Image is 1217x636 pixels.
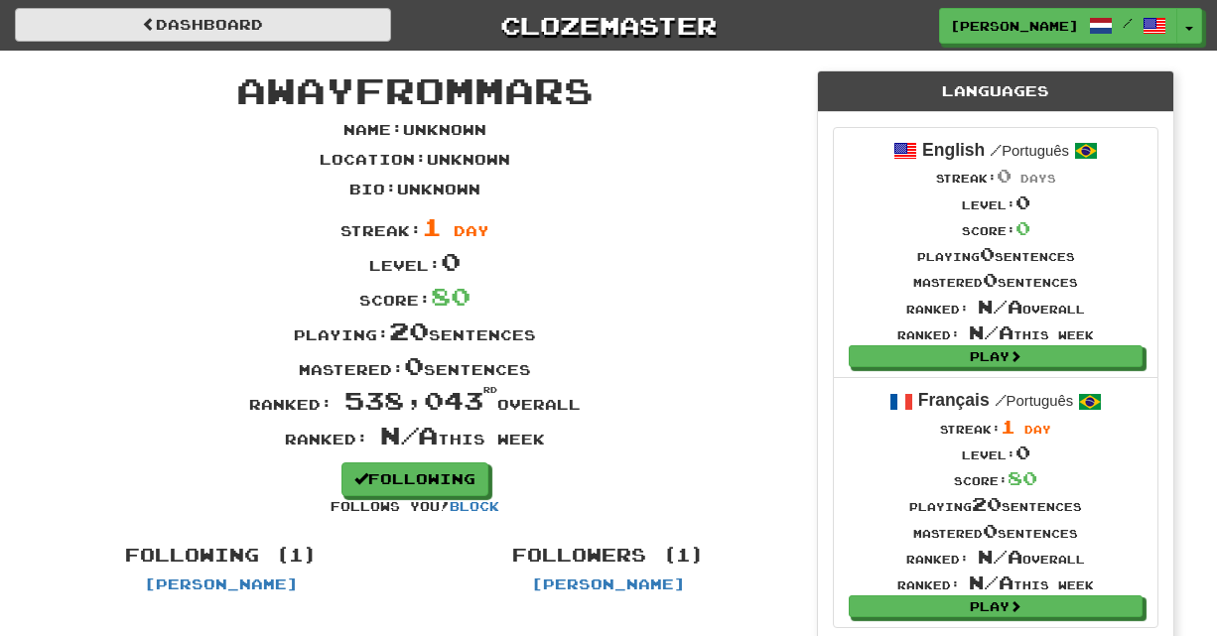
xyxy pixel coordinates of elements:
[972,493,1002,515] span: 20
[918,390,990,410] strong: Français
[897,163,1094,189] div: Streak:
[980,243,995,265] span: 0
[1123,16,1133,30] span: /
[483,385,497,395] sup: rd
[897,267,1094,293] div: Mastered sentences
[28,244,802,279] div: Level:
[849,595,1143,617] a: Play
[1020,172,1056,185] span: days
[404,350,424,380] span: 0
[422,211,442,241] span: 1
[818,71,1173,112] div: Languages
[144,575,299,592] a: [PERSON_NAME]
[531,575,686,592] a: [PERSON_NAME]
[1008,467,1037,489] span: 80
[1015,191,1030,213] span: 0
[454,222,489,239] span: day
[897,491,1094,517] div: Playing sentences
[990,143,1069,159] small: Português
[897,570,1094,595] div: Ranked: this week
[990,141,1002,159] span: /
[969,321,1014,343] span: N/A
[28,418,802,452] div: Ranked: this week
[349,180,480,199] p: Bio : Unknown
[28,314,802,348] div: Playing: sentences
[236,68,594,111] span: awayfrommars
[997,165,1012,187] span: 0
[341,462,488,496] a: Following
[897,518,1094,544] div: Mastered sentences
[897,319,1094,345] div: Ranked: this week
[430,546,787,566] h4: Followers (1)
[28,279,802,314] div: Score:
[380,420,438,449] span: N/A
[1024,423,1051,436] span: day
[421,8,797,43] a: Clozemaster
[431,281,471,311] span: 80
[922,140,985,160] strong: English
[950,17,1079,35] span: [PERSON_NAME]
[28,348,802,383] div: Mastered: sentences
[897,190,1094,215] div: Level:
[450,499,499,513] a: Block
[320,150,510,170] p: Location : Unknown
[983,520,998,542] span: 0
[441,246,461,276] span: 0
[43,546,400,566] h4: Following (1)
[849,345,1143,367] a: Play
[1015,217,1030,239] span: 0
[344,385,497,415] span: 538,043
[1001,416,1015,438] span: 1
[897,465,1094,491] div: Score:
[978,296,1022,318] span: N/A
[897,414,1094,440] div: Streak:
[389,316,429,345] span: 20
[983,269,998,291] span: 0
[995,391,1007,409] span: /
[331,499,499,513] small: Follows you!
[1015,442,1030,463] span: 0
[28,209,802,244] div: Streak:
[969,572,1014,593] span: N/A
[897,440,1094,465] div: Level:
[897,544,1094,570] div: Ranked: overall
[995,393,1074,409] small: Português
[978,546,1022,568] span: N/A
[897,241,1094,267] div: Playing sentences
[28,383,802,418] div: Ranked: overall
[897,294,1094,319] div: Ranked: overall
[939,8,1177,44] a: [PERSON_NAME] /
[15,8,391,42] a: Dashboard
[343,120,486,140] p: Name : Unknown
[897,215,1094,241] div: Score:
